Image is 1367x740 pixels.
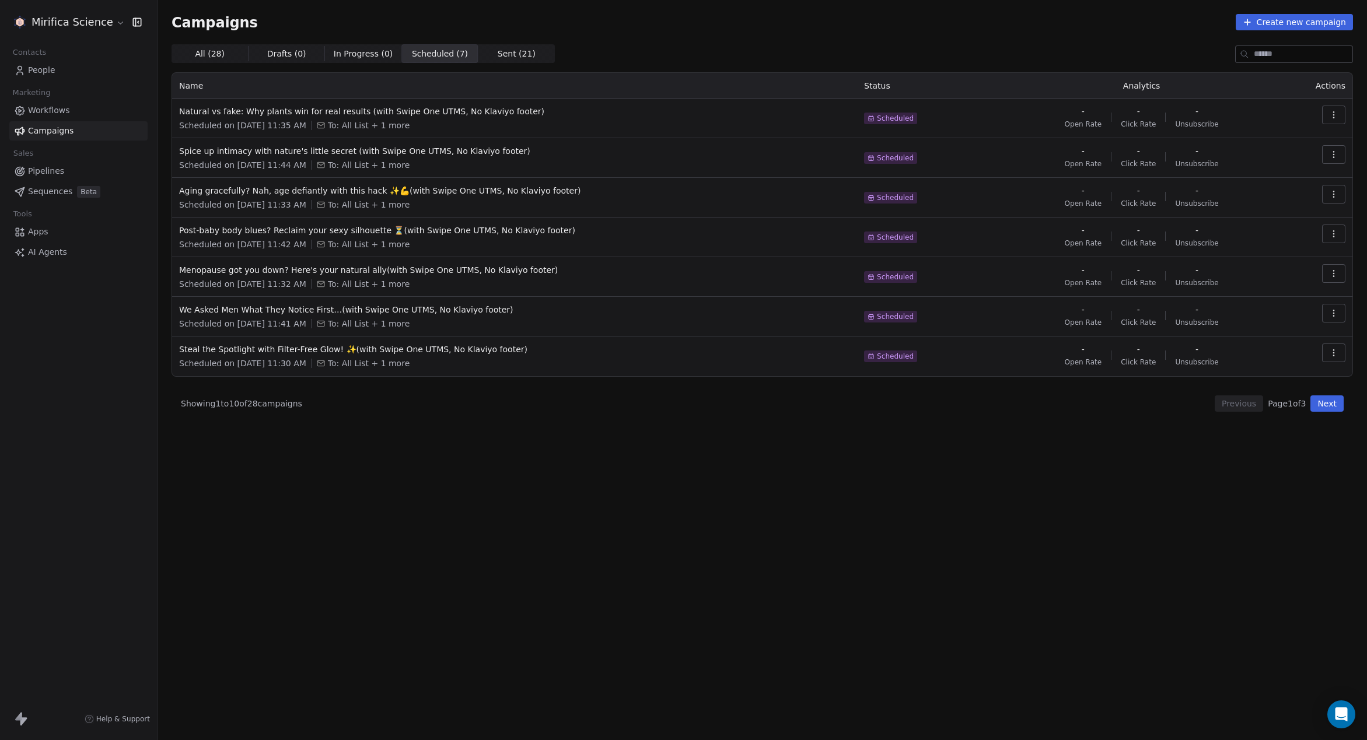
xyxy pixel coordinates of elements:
span: - [1082,106,1085,117]
span: - [1137,343,1140,355]
span: Open Rate [1065,318,1102,327]
span: Scheduled [877,272,914,282]
span: Menopause got you down? Here's your natural ally(with Swipe One UTMS, No Klaviyo footer) [179,264,850,276]
span: - [1082,264,1085,276]
a: Apps [9,222,148,241]
button: Create new campaign [1236,14,1353,30]
span: - [1195,343,1198,355]
span: - [1195,264,1198,276]
span: - [1195,185,1198,197]
span: Scheduled [877,312,914,321]
a: Campaigns [9,121,148,141]
th: Name [172,73,857,99]
span: Scheduled [877,352,914,361]
span: Open Rate [1065,278,1102,287]
span: Campaigns [28,125,74,137]
a: Workflows [9,101,148,120]
span: - [1137,264,1140,276]
span: - [1195,225,1198,236]
span: Pipelines [28,165,64,177]
span: To: All List + 1 more [328,318,410,329]
span: People [28,64,55,76]
span: Steal the Spotlight with Filter-Free Glow! ✨(with Swipe One UTMS, No Klaviyo footer) [179,343,850,355]
span: Contacts [8,44,51,61]
span: Scheduled [877,114,914,123]
span: Scheduled [877,193,914,202]
span: Scheduled on [DATE] 11:44 AM [179,159,306,171]
span: Click Rate [1121,239,1156,248]
span: Click Rate [1121,199,1156,208]
a: Help & Support [85,714,150,724]
span: Scheduled on [DATE] 11:41 AM [179,318,306,329]
a: SequencesBeta [9,182,148,201]
span: Open Rate [1065,159,1102,169]
span: Page 1 of 3 [1268,398,1306,409]
span: Post-baby body blues? Reclaim your sexy silhouette ⏳(with Swipe One UTMS, No Klaviyo footer) [179,225,850,236]
span: Scheduled on [DATE] 11:33 AM [179,199,306,211]
span: - [1137,185,1140,197]
span: - [1137,304,1140,315]
span: Open Rate [1065,357,1102,367]
span: Showing 1 to 10 of 28 campaigns [181,398,302,409]
span: - [1082,225,1085,236]
span: - [1137,106,1140,117]
span: Unsubscribe [1175,199,1218,208]
a: AI Agents [9,243,148,262]
span: Scheduled on [DATE] 11:32 AM [179,278,306,290]
span: - [1082,145,1085,157]
span: Scheduled [877,153,914,163]
a: People [9,61,148,80]
span: Sequences [28,185,72,198]
span: Open Rate [1065,239,1102,248]
span: To: All List + 1 more [328,159,410,171]
span: - [1082,343,1085,355]
button: Previous [1215,395,1263,412]
span: Click Rate [1121,357,1156,367]
span: Unsubscribe [1175,120,1218,129]
span: Campaigns [172,14,258,30]
span: Open Rate [1065,120,1102,129]
span: All ( 28 ) [195,48,225,60]
span: We Asked Men What They Notice First…(with Swipe One UTMS, No Klaviyo footer) [179,304,850,315]
span: Drafts ( 0 ) [267,48,306,60]
button: Next [1310,395,1344,412]
span: In Progress ( 0 ) [334,48,393,60]
span: Click Rate [1121,159,1156,169]
span: Click Rate [1121,278,1156,287]
span: To: All List + 1 more [328,357,410,369]
span: - [1082,304,1085,315]
span: Sent ( 21 ) [498,48,536,60]
span: Apps [28,226,48,238]
span: Scheduled on [DATE] 11:30 AM [179,357,306,369]
span: Unsubscribe [1175,239,1218,248]
span: Marketing [8,84,55,101]
span: Scheduled on [DATE] 11:42 AM [179,239,306,250]
span: Unsubscribe [1175,159,1218,169]
span: To: All List + 1 more [328,120,410,131]
span: To: All List + 1 more [328,239,410,250]
span: Mirifica Science [32,15,113,30]
span: Open Rate [1065,199,1102,208]
span: AI Agents [28,246,67,258]
span: Scheduled on [DATE] 11:35 AM [179,120,306,131]
button: Mirifica Science [14,12,124,32]
span: Beta [77,186,100,198]
span: Aging gracefully? Nah, age defiantly with this hack ✨💪(with Swipe One UTMS, No Klaviyo footer) [179,185,850,197]
span: - [1137,145,1140,157]
span: Unsubscribe [1175,278,1218,287]
span: Workflows [28,104,70,117]
th: Actions [1280,73,1352,99]
th: Analytics [1003,73,1280,99]
span: - [1195,304,1198,315]
span: Natural vs fake: Why plants win for real results (with Swipe One UTMS, No Klaviyo footer) [179,106,850,117]
div: Open Intercom Messenger [1327,700,1355,728]
span: Help & Support [96,714,150,724]
a: Pipelines [9,162,148,181]
span: Spice up intimacy with nature's little secret (with Swipe One UTMS, No Klaviyo footer) [179,145,850,157]
span: Click Rate [1121,318,1156,327]
span: Unsubscribe [1175,357,1218,367]
span: - [1082,185,1085,197]
span: Sales [8,145,39,162]
th: Status [857,73,1003,99]
span: To: All List + 1 more [328,199,410,211]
